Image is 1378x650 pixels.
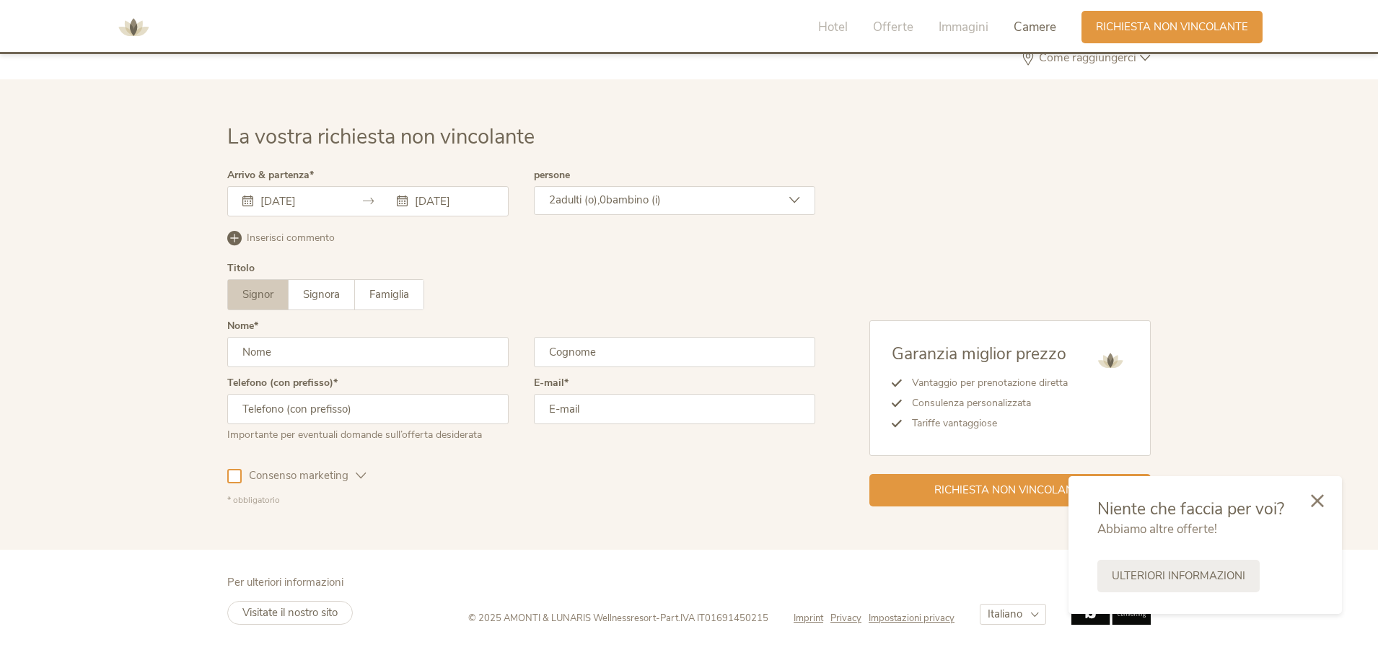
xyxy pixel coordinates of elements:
[227,424,509,442] div: Importante per eventuali domande sull’offerta desiderata
[411,194,493,208] input: Partenza
[242,287,273,302] span: Signor
[227,601,353,625] a: Visitate il nostro sito
[227,575,343,589] span: Per ulteriori informazioni
[1035,52,1140,63] span: Come raggiungerci
[1014,19,1056,35] span: Camere
[902,373,1068,393] li: Vantaggio per prenotazione diretta
[227,337,509,367] input: Nome
[606,193,661,207] span: bambino (i)
[1092,343,1128,379] img: AMONTI & LUNARIS Wellnessresort
[1097,560,1260,592] a: Ulteriori informazioni
[1097,498,1284,520] span: Niente che faccia per voi?
[227,263,255,273] div: Titolo
[227,394,509,424] input: Telefono (con prefisso)
[902,413,1068,434] li: Tariffe vantaggiose
[227,494,815,506] div: * obbligatorio
[934,483,1087,498] span: Richiesta non vincolante
[534,378,569,388] label: E-mail
[830,612,869,625] a: Privacy
[227,123,535,151] span: La vostra richiesta non vincolante
[112,22,155,32] a: AMONTI & LUNARIS Wellnessresort
[1112,568,1245,584] span: Ulteriori informazioni
[227,170,314,180] label: Arrivo & partenza
[794,612,823,625] span: Imprint
[794,612,830,625] a: Imprint
[534,170,570,180] label: persone
[227,321,258,331] label: Nome
[112,6,155,49] img: AMONTI & LUNARIS Wellnessresort
[242,605,338,620] span: Visitate il nostro sito
[534,337,815,367] input: Cognome
[242,468,356,483] span: Consenso marketing
[556,193,600,207] span: adulti (o),
[939,19,988,35] span: Immagini
[818,19,848,35] span: Hotel
[873,19,913,35] span: Offerte
[830,612,861,625] span: Privacy
[369,287,409,302] span: Famiglia
[600,193,606,207] span: 0
[660,612,768,625] span: Part.IVA IT01691450215
[892,343,1066,365] span: Garanzia miglior prezzo
[902,393,1068,413] li: Consulenza personalizzata
[549,193,556,207] span: 2
[468,612,656,625] span: © 2025 AMONTI & LUNARIS Wellnessresort
[656,612,660,625] span: -
[227,378,338,388] label: Telefono (con prefisso)
[247,231,335,245] span: Inserisci commento
[869,612,954,625] a: Impostazioni privacy
[1097,521,1217,537] span: Abbiamo altre offerte!
[534,394,815,424] input: E-mail
[1096,19,1248,35] span: Richiesta non vincolante
[303,287,340,302] span: Signora
[257,194,339,208] input: Arrivo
